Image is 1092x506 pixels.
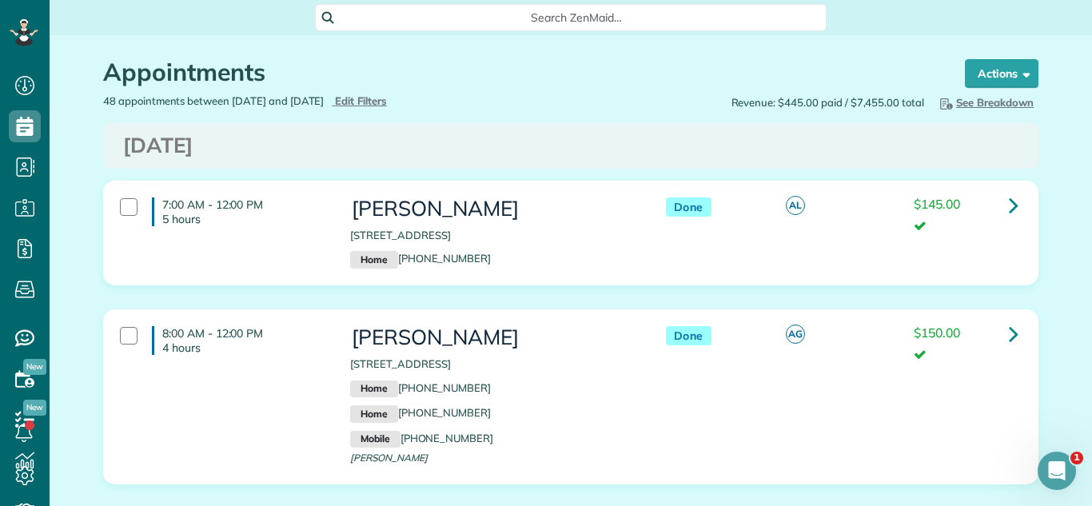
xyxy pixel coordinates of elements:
[666,326,711,346] span: Done
[350,197,633,221] h3: [PERSON_NAME]
[152,326,326,355] h4: 8:00 AM - 12:00 PM
[914,196,960,212] span: $145.00
[350,252,491,265] a: Home[PHONE_NUMBER]
[937,96,1034,109] span: See Breakdown
[91,94,571,109] div: 48 appointments between [DATE] and [DATE]
[932,94,1038,111] button: See Breakdown
[103,59,935,86] h1: Appointments
[350,405,397,423] small: Home
[350,432,493,444] a: Mobile[PHONE_NUMBER]
[350,406,491,419] a: Home[PHONE_NUMBER]
[1070,452,1083,464] span: 1
[350,326,633,349] h3: [PERSON_NAME]
[23,400,46,416] span: New
[914,325,960,341] span: $150.00
[786,196,805,215] span: AL
[965,59,1038,88] button: Actions
[350,357,633,372] p: [STREET_ADDRESS]
[350,380,397,398] small: Home
[350,251,397,269] small: Home
[350,228,633,243] p: [STREET_ADDRESS]
[786,325,805,344] span: AG
[23,359,46,375] span: New
[350,381,491,394] a: Home[PHONE_NUMBER]
[123,134,1018,157] h3: [DATE]
[332,94,387,107] a: Edit Filters
[335,94,387,107] span: Edit Filters
[666,197,711,217] span: Done
[350,431,400,448] small: Mobile
[162,212,326,226] p: 5 hours
[1038,452,1076,490] iframe: Intercom live chat
[162,341,326,355] p: 4 hours
[152,197,326,226] h4: 7:00 AM - 12:00 PM
[731,95,924,110] span: Revenue: $445.00 paid / $7,455.00 total
[350,452,428,464] span: [PERSON_NAME]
